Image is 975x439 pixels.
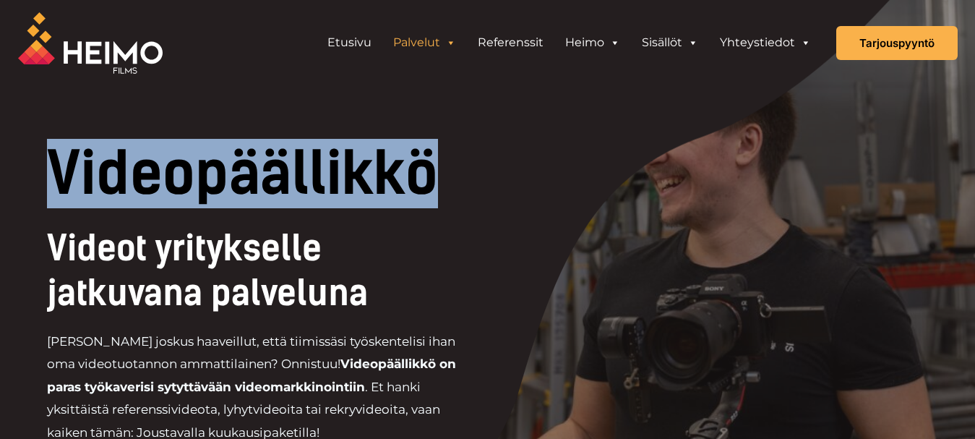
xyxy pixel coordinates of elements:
[47,227,368,314] span: Videot yritykselle jatkuvana palveluna
[309,28,829,57] aside: Header Widget 1
[195,139,438,208] span: päällikkö
[47,145,579,203] h1: Video
[709,28,822,57] a: Yhteystiedot
[47,357,456,394] strong: Videopäällikkö on paras työkaverisi sytyttävään videomarkkinointiin
[18,12,163,74] img: Heimo Filmsin logo
[631,28,709,57] a: Sisällöt
[836,26,958,60] a: Tarjouspyyntö
[317,28,382,57] a: Etusivu
[382,28,467,57] a: Palvelut
[467,28,554,57] a: Referenssit
[554,28,631,57] a: Heimo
